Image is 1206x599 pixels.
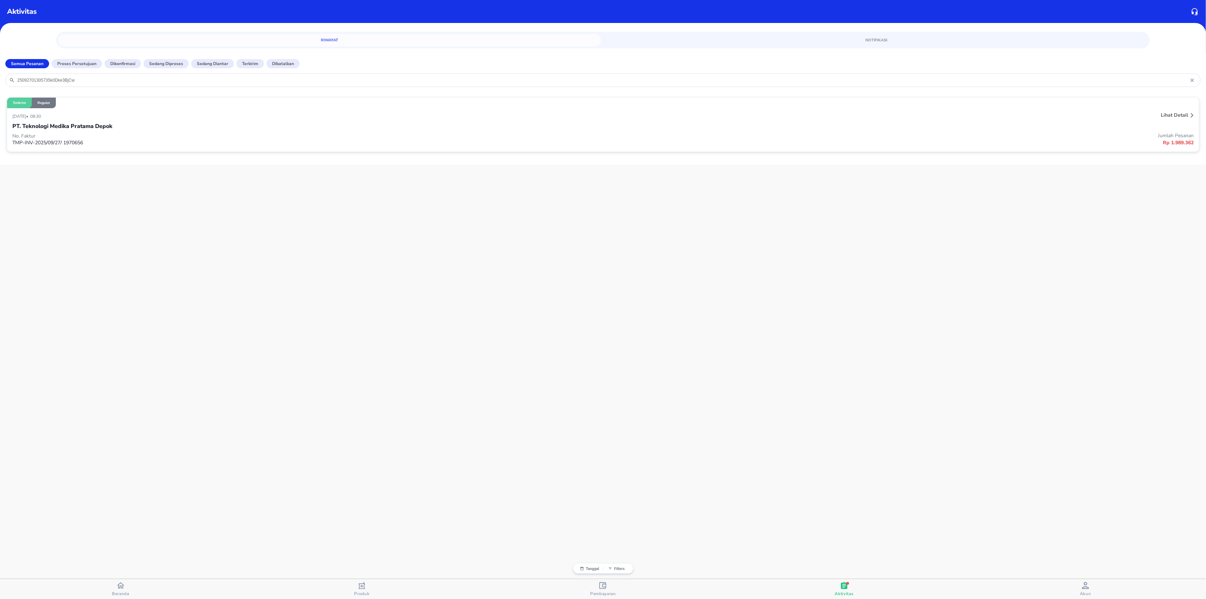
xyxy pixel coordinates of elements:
span: Notifikasi [610,37,1144,43]
button: Tanggal [577,566,603,571]
p: Dikonfirmasi [110,60,135,67]
button: Terkirim [236,59,264,68]
button: Aktivitas [724,579,965,599]
p: PT. Teknologi Medika Pratama Depok [12,122,112,130]
p: Terkirim [242,60,258,67]
p: Reguler [37,100,50,105]
p: Lihat detail [1161,112,1188,118]
button: Pembayaran [482,579,724,599]
input: Cari nama produk, distributor, atau nomor faktur [17,77,1189,83]
button: Sedang diproses [143,59,189,68]
p: No. Faktur [12,133,603,139]
p: Sedang diproses [149,60,183,67]
p: Dibatalkan [272,60,294,67]
p: Proses Persetujuan [57,60,96,67]
button: Filters [603,566,630,571]
p: Aktivitas [7,6,37,17]
p: 08:30 [30,114,43,119]
button: Proses Persetujuan [52,59,102,68]
button: Dibatalkan [266,59,300,68]
span: Pembayaran [590,591,616,597]
div: simple tabs [56,32,1150,47]
a: Riwayat [58,34,601,47]
span: Aktivitas [835,591,853,597]
a: Notifikasi [605,34,1148,47]
span: Produk [354,591,369,597]
p: Semua Pesanan [11,60,43,67]
button: Dikonfirmasi [105,59,141,68]
p: [DATE] • [12,114,30,119]
span: Akun [1080,591,1091,597]
button: Sedang diantar [191,59,234,68]
p: Jumlah Pesanan [603,132,1194,139]
button: Produk [241,579,483,599]
p: Sedang diantar [197,60,228,67]
p: TMP-INV-2025/09/27/ 1970656 [12,139,603,146]
p: Rp 1.989.362 [603,139,1194,146]
button: Semua Pesanan [5,59,49,68]
span: Riwayat [63,37,597,43]
p: Terkirim [13,100,26,105]
span: Beranda [112,591,129,597]
button: Akun [965,579,1206,599]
